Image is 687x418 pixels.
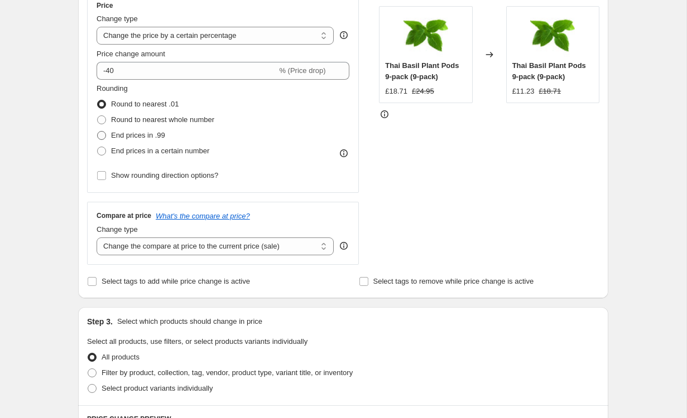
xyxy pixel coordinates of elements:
[117,316,262,327] p: Select which products should change in price
[530,12,575,57] img: Thai_Basil_plant_1200x960_9f7352aa-ad86-46e9-a32e-912e1ec9f63e_80x.jpg
[279,66,325,75] span: % (Price drop)
[102,353,140,361] span: All products
[403,12,448,57] img: Thai_Basil_plant_1200x960_9f7352aa-ad86-46e9-a32e-912e1ec9f63e_80x.jpg
[102,277,250,285] span: Select tags to add while price change is active
[102,384,213,392] span: Select product variants individually
[97,225,138,234] span: Change type
[338,30,349,41] div: help
[97,84,128,93] span: Rounding
[87,337,308,346] span: Select all products, use filters, or select products variants individually
[102,368,353,377] span: Filter by product, collection, tag, vendor, product type, variant title, or inventory
[512,86,535,97] div: £11.23
[539,86,561,97] strike: £18.71
[338,240,349,251] div: help
[111,131,165,139] span: End prices in .99
[412,86,434,97] strike: £24.95
[373,277,534,285] span: Select tags to remove while price change is active
[111,115,214,124] span: Round to nearest whole number
[97,1,113,10] h3: Price
[97,50,165,58] span: Price change amount
[111,100,179,108] span: Round to nearest .01
[87,316,113,327] h2: Step 3.
[111,171,218,179] span: Show rounding direction options?
[111,147,209,155] span: End prices in a certain number
[385,61,459,81] span: Thai Basil Plant Pods 9-pack (9-pack)
[97,62,277,80] input: -15
[385,86,407,97] div: £18.71
[512,61,586,81] span: Thai Basil Plant Pods 9-pack (9-pack)
[97,14,138,23] span: Change type
[97,211,151,220] h3: Compare at price
[156,212,250,220] button: What's the compare at price?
